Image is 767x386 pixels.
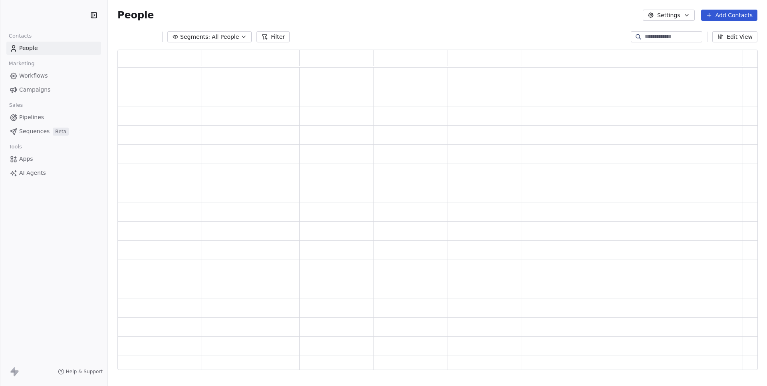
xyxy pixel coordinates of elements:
span: Beta [53,128,69,136]
a: AI Agents [6,166,101,180]
span: AI Agents [19,169,46,177]
span: Pipelines [19,113,44,122]
span: Help & Support [66,368,103,375]
a: Workflows [6,69,101,82]
button: Edit View [712,31,757,42]
a: SequencesBeta [6,125,101,138]
span: Marketing [5,58,38,70]
span: Contacts [5,30,35,42]
button: Add Contacts [701,10,757,21]
button: Settings [643,10,694,21]
span: People [117,9,154,21]
span: Apps [19,155,33,163]
span: Segments: [180,33,210,41]
a: Apps [6,152,101,166]
a: People [6,42,101,55]
span: Campaigns [19,86,50,94]
a: Pipelines [6,111,101,124]
a: Campaigns [6,83,101,96]
span: People [19,44,38,52]
button: Filter [256,31,290,42]
span: Sales [6,99,26,111]
a: Help & Support [58,368,103,375]
span: Tools [6,141,25,153]
span: Sequences [19,127,50,136]
span: All People [212,33,239,41]
span: Workflows [19,72,48,80]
